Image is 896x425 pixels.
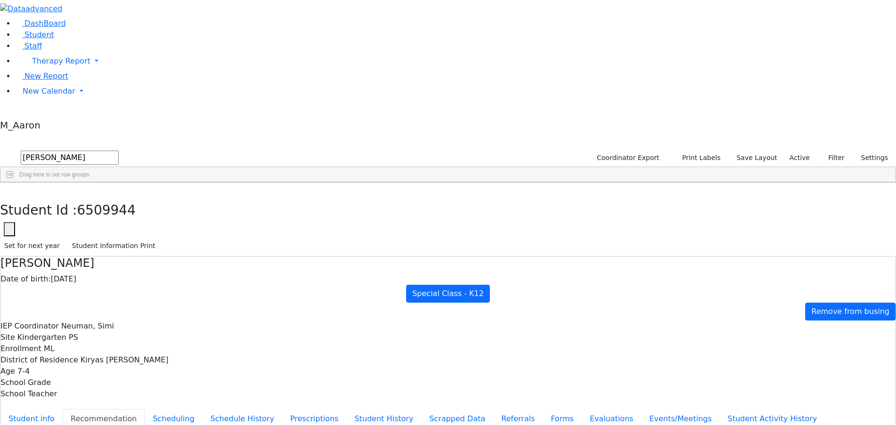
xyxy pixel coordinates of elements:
[24,19,66,28] span: DashBoard
[0,366,15,377] label: Age
[15,30,54,39] a: Student
[24,41,42,50] span: Staff
[0,354,78,366] label: District of Residence
[0,332,15,343] label: Site
[732,151,781,165] button: Save Layout
[61,321,114,330] span: Neuman, Simi
[591,151,664,165] button: Coordinator Export
[0,273,896,285] div: [DATE]
[849,151,892,165] button: Settings
[811,307,889,316] span: Remove from busing
[785,151,814,165] label: Active
[80,355,168,364] span: Kiryas [PERSON_NAME]
[805,303,896,321] a: Remove from busing
[32,56,90,65] span: Therapy Report
[15,52,896,71] a: Therapy Report
[23,87,75,96] span: New Calendar
[0,321,59,332] label: IEP Coordinator
[44,344,55,353] span: ML
[15,82,896,101] a: New Calendar
[24,30,54,39] span: Student
[0,388,57,400] label: School Teacher
[0,343,41,354] label: Enrollment
[0,257,896,270] h4: [PERSON_NAME]
[19,171,89,178] span: Drag here to set row groups
[15,19,66,28] a: DashBoard
[15,72,68,80] a: New Report
[671,151,725,165] button: Print Labels
[0,377,51,388] label: School Grade
[15,41,42,50] a: Staff
[21,151,119,165] input: Search
[17,333,78,342] span: Kindergarten PS
[17,367,30,376] span: 7-4
[406,285,490,303] a: Special Class - K12
[24,72,68,80] span: New Report
[77,202,136,218] span: 6509944
[816,151,849,165] button: Filter
[0,273,51,285] label: Date of birth:
[68,239,160,253] button: Student Information Print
